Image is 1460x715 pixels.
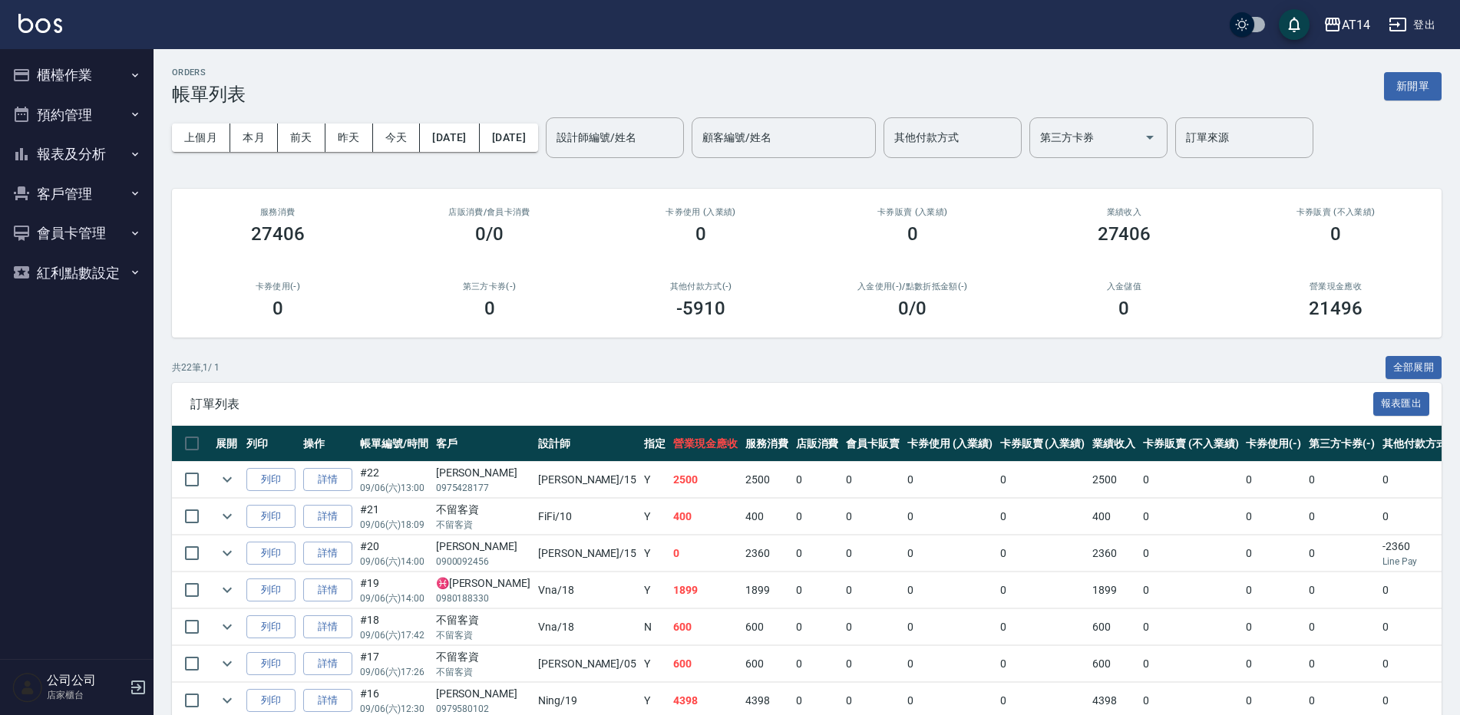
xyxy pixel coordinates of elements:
[246,615,296,639] button: 列印
[1309,298,1363,319] h3: 21496
[1098,223,1151,245] h3: 27406
[172,84,246,105] h3: 帳單列表
[534,499,640,535] td: FiFi /10
[299,426,356,462] th: 操作
[1242,572,1305,608] td: 0
[356,535,432,572] td: #20
[402,282,577,292] h2: 第三方卡券(-)
[436,591,530,605] p: 0980188330
[325,124,373,152] button: 昨天
[212,426,243,462] th: 展開
[792,499,843,535] td: 0
[1248,282,1423,292] h2: 營業現金應收
[842,535,903,572] td: 0
[436,539,530,555] div: [PERSON_NAME]
[216,615,239,638] button: expand row
[303,615,352,639] a: 詳情
[1305,462,1379,498] td: 0
[1088,535,1139,572] td: 2360
[216,505,239,528] button: expand row
[640,646,669,682] td: Y
[1088,609,1139,645] td: 600
[373,124,421,152] button: 今天
[1088,572,1139,608] td: 1899
[1088,426,1139,462] th: 業績收入
[676,298,725,319] h3: -5910
[436,481,530,495] p: 0975428177
[6,95,147,135] button: 預約管理
[640,499,669,535] td: Y
[360,481,428,495] p: 09/06 (六) 13:00
[190,282,365,292] h2: 卡券使用(-)
[251,223,305,245] h3: 27406
[742,646,792,682] td: 600
[996,426,1089,462] th: 卡券販賣 (入業績)
[842,646,903,682] td: 0
[792,426,843,462] th: 店販消費
[190,397,1373,412] span: 訂單列表
[172,68,246,77] h2: ORDERS
[436,465,530,481] div: [PERSON_NAME]
[996,572,1089,608] td: 0
[1242,609,1305,645] td: 0
[669,462,742,498] td: 2500
[1138,125,1162,150] button: Open
[216,652,239,675] button: expand row
[480,124,538,152] button: [DATE]
[360,518,428,532] p: 09/06 (六) 18:09
[360,628,428,642] p: 09/06 (六) 17:42
[47,673,125,688] h5: 公司公司
[436,518,530,532] p: 不留客資
[842,426,903,462] th: 會員卡販賣
[534,535,640,572] td: [PERSON_NAME] /15
[475,223,504,245] h3: 0/0
[669,426,742,462] th: 營業現金應收
[436,665,530,679] p: 不留客資
[47,688,125,702] p: 店家櫃台
[18,14,62,33] img: Logo
[1305,499,1379,535] td: 0
[436,502,530,518] div: 不留客資
[669,572,742,608] td: 1899
[1384,78,1442,93] a: 新開單
[436,628,530,642] p: 不留客資
[534,572,640,608] td: Vna /18
[792,462,843,498] td: 0
[1037,207,1212,217] h2: 業績收入
[6,55,147,95] button: 櫃檯作業
[1118,298,1129,319] h3: 0
[996,609,1089,645] td: 0
[534,426,640,462] th: 設計師
[216,578,239,601] button: expand row
[1139,426,1242,462] th: 卡券販賣 (不入業績)
[420,124,479,152] button: [DATE]
[246,542,296,565] button: 列印
[1242,462,1305,498] td: 0
[303,652,352,676] a: 詳情
[792,572,843,608] td: 0
[216,468,239,491] button: expand row
[172,124,230,152] button: 上個月
[695,223,706,245] h3: 0
[356,499,432,535] td: #21
[1088,646,1139,682] td: 600
[303,578,352,602] a: 詳情
[1305,572,1379,608] td: 0
[842,462,903,498] td: 0
[303,468,352,492] a: 詳情
[640,609,669,645] td: N
[903,609,996,645] td: 0
[1242,499,1305,535] td: 0
[996,535,1089,572] td: 0
[360,591,428,605] p: 09/06 (六) 14:00
[246,468,296,492] button: 列印
[842,572,903,608] td: 0
[6,134,147,174] button: 報表及分析
[903,462,996,498] td: 0
[1330,223,1341,245] h3: 0
[356,572,432,608] td: #19
[1139,572,1242,608] td: 0
[436,686,530,702] div: [PERSON_NAME]
[1342,15,1370,35] div: AT14
[825,207,1000,217] h2: 卡券販賣 (入業績)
